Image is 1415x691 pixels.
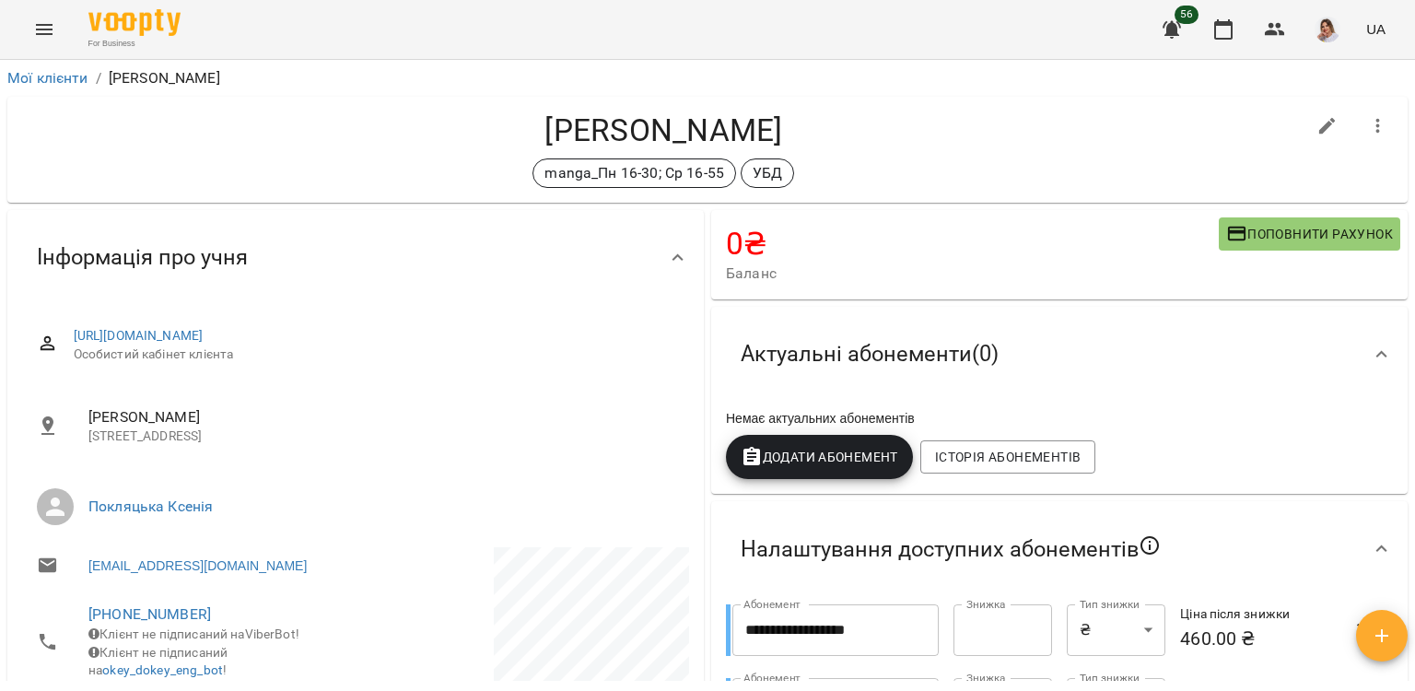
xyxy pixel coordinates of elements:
h4: [PERSON_NAME] [22,111,1305,149]
a: Покляцька Ксенія [88,498,213,515]
a: [PHONE_NUMBER] [88,605,211,623]
span: Поповнити рахунок [1226,223,1393,245]
span: [PERSON_NAME] [88,406,674,428]
div: Налаштування доступних абонементів [711,501,1408,597]
div: Актуальні абонементи(0) [711,307,1408,402]
li: / [96,67,101,89]
span: Особистий кабінет клієнта [74,345,674,364]
nav: breadcrumb [7,67,1408,89]
button: Додати Абонемент [726,435,913,479]
span: Баланс [726,263,1219,285]
h6: Ціна після знижки [1180,604,1336,625]
a: Мої клієнти [7,69,88,87]
img: d332a1c3318355be326c790ed3ba89f4.jpg [1315,17,1340,42]
div: manga_Пн 16-30; Ср 16-55 [532,158,736,188]
p: [STREET_ADDRESS] [88,427,674,446]
svg: Якщо не обрано жодного, клієнт зможе побачити всі публічні абонементи [1139,534,1161,556]
span: Актуальні абонементи ( 0 ) [741,340,999,369]
span: UA [1366,19,1386,39]
p: УБД [753,162,782,184]
a: [URL][DOMAIN_NAME] [74,328,204,343]
div: Немає актуальних абонементів [722,405,1397,431]
a: okey_dokey_eng_bot [102,662,223,677]
span: Клієнт не підписаний на ViberBot! [88,627,299,641]
div: ₴ [1067,604,1165,656]
button: UA [1359,12,1393,46]
span: Інформація про учня [37,243,248,272]
button: Історія абонементів [920,440,1095,474]
span: Клієнт не підписаний на ! [88,645,228,678]
span: Додати Абонемент [741,446,898,468]
span: Налаштування доступних абонементів [741,534,1161,564]
button: Menu [22,7,66,52]
div: Інформація про учня [7,210,704,305]
img: Voopty Logo [88,9,181,36]
p: [PERSON_NAME] [109,67,220,89]
span: For Business [88,38,181,50]
h6: 460.00 ₴ [1180,625,1336,653]
button: Поповнити рахунок [1219,217,1400,251]
div: УБД [741,158,794,188]
a: [EMAIL_ADDRESS][DOMAIN_NAME] [88,556,307,575]
span: 56 [1175,6,1199,24]
h4: 0 ₴ [726,225,1219,263]
p: manga_Пн 16-30; Ср 16-55 [544,162,724,184]
span: Історія абонементів [935,446,1081,468]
